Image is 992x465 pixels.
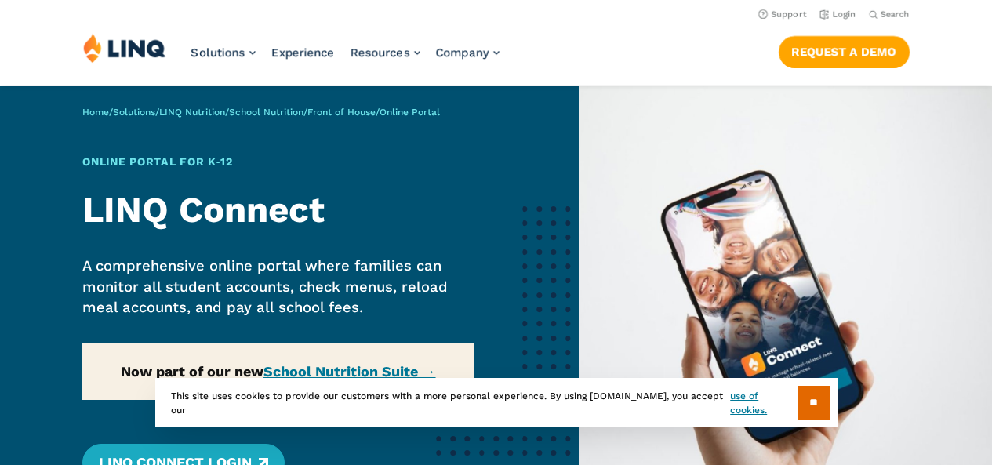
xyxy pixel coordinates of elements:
[380,107,440,118] span: Online Portal
[113,107,155,118] a: Solutions
[191,45,256,60] a: Solutions
[881,9,910,20] span: Search
[869,9,910,20] button: Open Search Bar
[229,107,303,118] a: School Nutrition
[779,33,910,67] nav: Button Navigation
[819,9,856,20] a: Login
[271,45,335,60] a: Experience
[436,45,500,60] a: Company
[82,189,325,231] strong: LINQ Connect
[191,33,500,85] nav: Primary Navigation
[730,389,797,417] a: use of cookies.
[351,45,410,60] span: Resources
[83,33,166,63] img: LINQ | K‑12 Software
[351,45,420,60] a: Resources
[436,45,489,60] span: Company
[121,363,436,380] strong: Now part of our new
[82,256,473,318] p: A comprehensive online portal where families can monitor all student accounts, check menus, reloa...
[758,9,807,20] a: Support
[191,45,245,60] span: Solutions
[82,107,440,118] span: / / / / /
[779,36,910,67] a: Request a Demo
[82,107,109,118] a: Home
[155,378,838,427] div: This site uses cookies to provide our customers with a more personal experience. By using [DOMAIN...
[159,107,225,118] a: LINQ Nutrition
[82,154,473,170] h1: Online Portal for K‑12
[307,107,376,118] a: Front of House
